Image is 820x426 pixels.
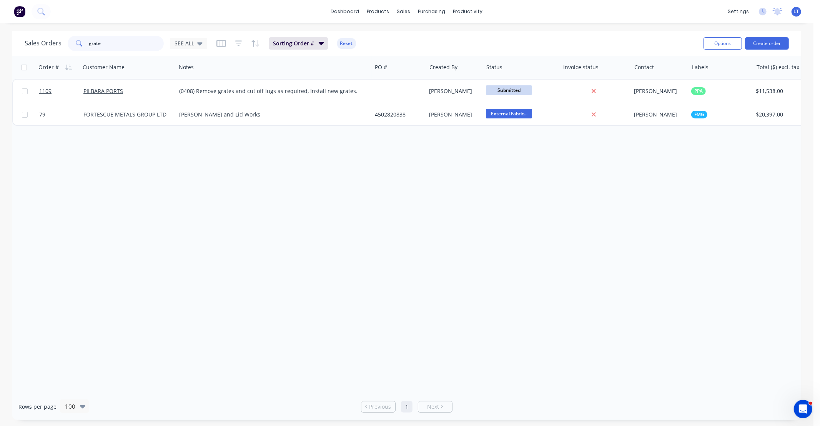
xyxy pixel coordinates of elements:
span: PPA [694,87,703,95]
span: Previous [369,403,391,411]
div: Status [486,63,502,71]
div: [PERSON_NAME] [429,111,477,118]
div: productivity [449,6,487,17]
button: FMG [691,111,707,118]
input: Search... [89,36,164,51]
div: [PERSON_NAME] and Lid Works [179,111,359,118]
iframe: Intercom live chat [794,400,812,418]
h1: Sales Orders [25,40,62,47]
a: PILBARA PORTS [83,87,123,95]
span: Next [427,403,439,411]
div: 4502820838 [375,111,421,118]
span: 79 [39,111,45,118]
a: 1109 [39,80,83,103]
div: products [363,6,393,17]
a: Next page [418,403,452,411]
span: External Fabric... [486,109,532,118]
div: Invoice status [563,63,599,71]
span: LT [794,8,799,15]
div: [PERSON_NAME] [429,87,477,95]
ul: Pagination [358,401,456,413]
div: Order # [38,63,59,71]
a: dashboard [327,6,363,17]
span: SEE ALL [175,39,194,47]
a: 79 [39,103,83,126]
div: Notes [179,63,194,71]
div: Total ($) excl. tax [757,63,799,71]
button: Create order [745,37,789,50]
div: [PERSON_NAME] [634,87,683,95]
div: Created By [429,63,457,71]
a: Page 1 is your current page [401,401,412,413]
button: PPA [691,87,706,95]
div: settings [724,6,753,17]
a: FORTESCUE METALS GROUP LTD [83,111,166,118]
div: Contact [634,63,654,71]
div: sales [393,6,414,17]
div: Labels [692,63,709,71]
div: [PERSON_NAME] [634,111,683,118]
div: purchasing [414,6,449,17]
span: Submitted [486,85,532,95]
span: Rows per page [18,403,57,411]
a: Previous page [361,403,395,411]
span: FMG [694,111,704,118]
span: 1109 [39,87,52,95]
img: Factory [14,6,25,17]
div: PO # [375,63,387,71]
div: Customer Name [83,63,125,71]
div: (0408) Remove grates and cut off lugs as required, Install new grates. [179,87,359,95]
button: Sorting:Order # [269,37,328,50]
button: Options [704,37,742,50]
span: Sorting: Order # [273,40,314,47]
button: Reset [337,38,356,49]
